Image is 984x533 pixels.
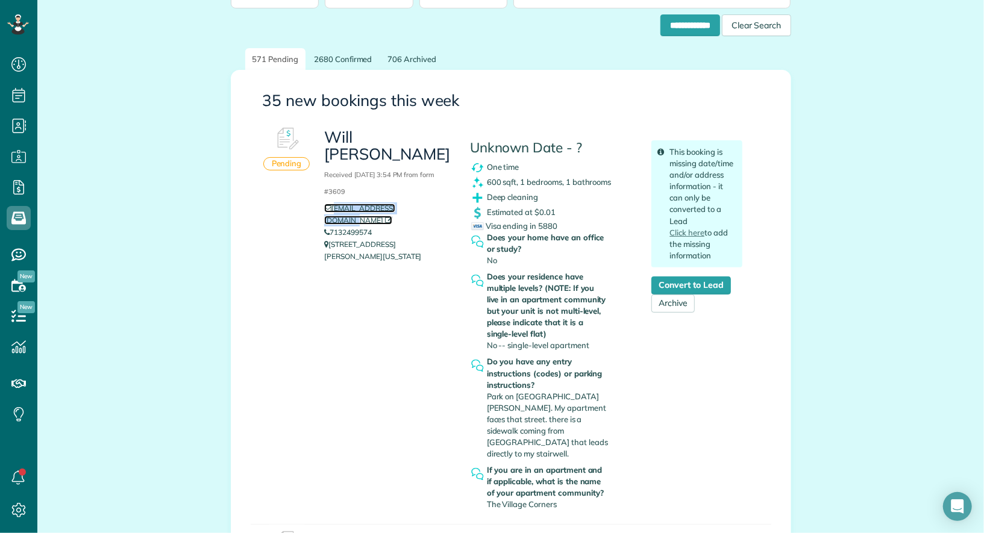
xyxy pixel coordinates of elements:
span: 600 sqft, 1 bedrooms, 1 bathrooms [487,177,612,187]
a: 2680 Confirmed [307,48,379,70]
a: Archive [651,295,695,313]
span: New [17,270,35,282]
span: No [487,255,497,265]
img: question_symbol_icon-fa7b350da2b2fea416cef77984ae4cf4944ea5ab9e3d5925827a5d6b7129d3f6.png [470,467,485,482]
h3: 35 new bookings this week [263,92,759,110]
strong: Does your residence have multiple levels? (NOTE: If you live in an apartment community but your u... [487,271,609,340]
div: Pending [263,157,310,170]
div: This booking is missing date/time and/or address information - it can only be converted to a Lead... [651,140,742,267]
strong: Do you have any entry instructions (codes) or parking instructions? [487,356,609,390]
span: The Village Corners [487,499,557,509]
img: extras_symbol_icon-f5f8d448bd4f6d592c0b405ff41d4b7d97c126065408080e4130a9468bdbe444.png [470,190,485,205]
img: dollar_symbol_icon-bd8a6898b2649ec353a9eba708ae97d8d7348bddd7d2aed9b7e4bf5abd9f4af5.png [470,205,485,220]
a: 571 Pending [245,48,306,70]
a: Convert to Lead [651,276,730,295]
a: Click here [669,228,704,237]
a: [EMAIL_ADDRESS][DOMAIN_NAME] [324,204,395,225]
span: Park on [GEOGRAPHIC_DATA][PERSON_NAME]. My apartment faces that street. there is a sidewalk comin... [487,391,608,458]
strong: Does your home have an office or study? [487,232,609,255]
a: 706 Archived [381,48,444,70]
span: New [17,301,35,313]
span: Deep cleaning [487,192,539,202]
img: Booking #598917 [269,121,305,157]
img: question_symbol_icon-fa7b350da2b2fea416cef77984ae4cf4944ea5ab9e3d5925827a5d6b7129d3f6.png [470,234,485,249]
a: 7132499574 [324,228,372,237]
div: Clear Search [722,14,791,36]
a: Clear Search [722,16,791,26]
strong: If you are in an apartment and if applicable, what is the name of your apartment community? [487,464,609,499]
span: One time [487,162,519,172]
p: [STREET_ADDRESS][PERSON_NAME][US_STATE] [324,238,451,263]
h3: Will [PERSON_NAME] [324,129,451,198]
img: recurrence_symbol_icon-7cc721a9f4fb8f7b0289d3d97f09a2e367b638918f1a67e51b1e7d8abe5fb8d8.png [470,160,485,175]
img: question_symbol_icon-fa7b350da2b2fea416cef77984ae4cf4944ea5ab9e3d5925827a5d6b7129d3f6.png [470,358,485,373]
img: clean_symbol_icon-dd072f8366c07ea3eb8378bb991ecd12595f4b76d916a6f83395f9468ae6ecae.png [470,175,485,190]
img: question_symbol_icon-fa7b350da2b2fea416cef77984ae4cf4944ea5ab9e3d5925827a5d6b7129d3f6.png [470,273,485,288]
span: Estimated at $0.01 [487,207,556,217]
small: Received [DATE] 3:54 PM from form #3609 [324,170,434,196]
span: No -- single-level apartment [487,340,589,350]
span: Visa ending in 5880 [471,221,557,231]
div: Open Intercom Messenger [943,492,972,521]
h4: Unknown Date - ? [470,140,634,155]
